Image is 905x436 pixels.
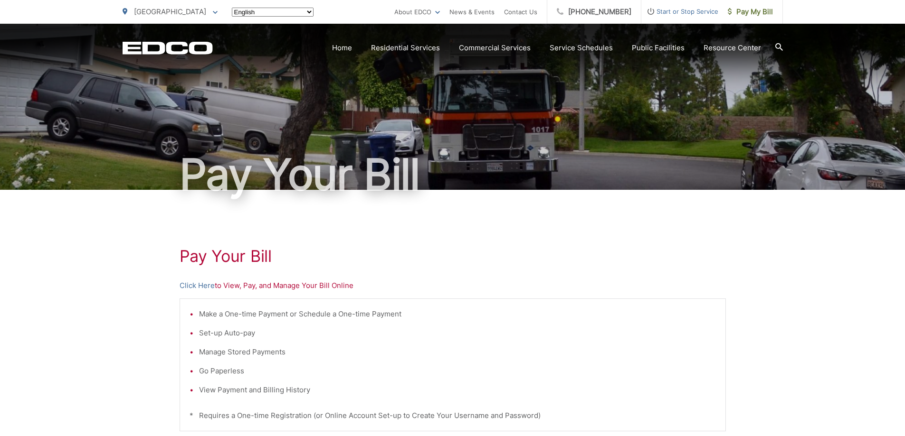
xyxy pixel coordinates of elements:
[180,247,726,266] h1: Pay Your Bill
[459,42,531,54] a: Commercial Services
[728,6,773,18] span: Pay My Bill
[449,6,495,18] a: News & Events
[180,280,215,291] a: Click Here
[123,151,783,198] h1: Pay Your Bill
[180,280,726,291] p: to View, Pay, and Manage Your Bill Online
[199,384,716,396] li: View Payment and Billing History
[190,410,716,421] p: * Requires a One-time Registration (or Online Account Set-up to Create Your Username and Password)
[504,6,537,18] a: Contact Us
[371,42,440,54] a: Residential Services
[199,327,716,339] li: Set-up Auto-pay
[704,42,761,54] a: Resource Center
[199,346,716,358] li: Manage Stored Payments
[232,8,314,17] select: Select a language
[394,6,440,18] a: About EDCO
[199,308,716,320] li: Make a One-time Payment or Schedule a One-time Payment
[123,41,213,55] a: EDCD logo. Return to the homepage.
[550,42,613,54] a: Service Schedules
[134,7,206,16] span: [GEOGRAPHIC_DATA]
[199,365,716,377] li: Go Paperless
[632,42,685,54] a: Public Facilities
[332,42,352,54] a: Home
